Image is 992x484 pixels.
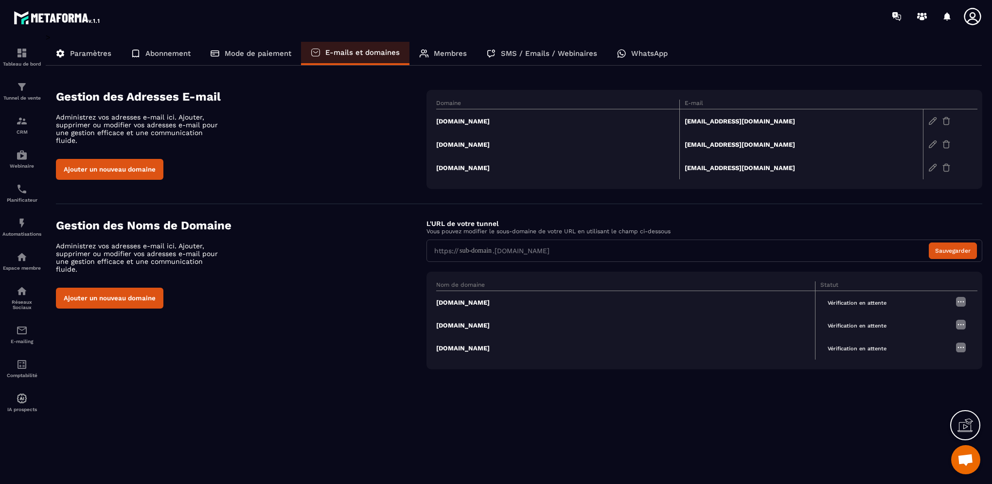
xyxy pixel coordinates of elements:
div: > [46,33,982,384]
img: formation [16,47,28,59]
a: accountantaccountantComptabilité [2,351,41,385]
a: formationformationTunnel de vente [2,74,41,108]
td: [DOMAIN_NAME] [436,133,680,156]
img: more [955,342,967,353]
img: logo [14,9,101,26]
a: formationformationTableau de bord [2,40,41,74]
p: E-mailing [2,339,41,344]
p: Webinaire [2,163,41,169]
img: more [955,296,967,308]
label: L'URL de votre tunnel [426,220,498,227]
img: automations [16,149,28,161]
p: Automatisations [2,231,41,237]
p: Paramètres [70,49,111,58]
a: automationsautomationsWebinaire [2,142,41,176]
img: formation [16,81,28,93]
p: Planificateur [2,197,41,203]
a: social-networksocial-networkRéseaux Sociaux [2,278,41,317]
p: Membres [434,49,467,58]
a: formationformationCRM [2,108,41,142]
img: social-network [16,285,28,297]
td: [DOMAIN_NAME] [436,337,815,360]
p: Comptabilité [2,373,41,378]
p: Mode de paiement [225,49,291,58]
img: trash-gr.2c9399ab.svg [942,163,951,172]
a: automationsautomationsEspace membre [2,244,41,278]
span: Vérification en attente [820,320,894,331]
p: SMS / Emails / Webinaires [501,49,597,58]
img: trash-gr.2c9399ab.svg [942,140,951,149]
th: Nom de domaine [436,281,815,291]
img: automations [16,217,28,229]
td: [EMAIL_ADDRESS][DOMAIN_NAME] [680,109,923,133]
button: Sauvegarder [929,242,977,259]
a: Ouvrir le chat [951,445,980,474]
img: trash-gr.2c9399ab.svg [942,117,951,125]
td: [DOMAIN_NAME] [436,156,680,179]
p: Administrez vos adresses e-mail ici. Ajouter, supprimer ou modifier vos adresses e-mail pour une ... [56,242,226,273]
img: scheduler [16,183,28,195]
img: edit-gr.78e3acdd.svg [928,163,937,172]
p: Réseaux Sociaux [2,299,41,310]
th: Statut [815,281,950,291]
img: edit-gr.78e3acdd.svg [928,140,937,149]
img: more [955,319,967,330]
td: [DOMAIN_NAME] [436,109,680,133]
p: WhatsApp [631,49,668,58]
img: automations [16,393,28,404]
button: Ajouter un nouveau domaine [56,159,163,180]
th: Domaine [436,100,680,109]
img: edit-gr.78e3acdd.svg [928,117,937,125]
h4: Gestion des Noms de Domaine [56,219,426,232]
p: Administrez vos adresses e-mail ici. Ajouter, supprimer ou modifier vos adresses e-mail pour une ... [56,113,226,144]
p: Tunnel de vente [2,95,41,101]
td: [DOMAIN_NAME] [436,314,815,337]
img: email [16,325,28,336]
td: [EMAIL_ADDRESS][DOMAIN_NAME] [680,133,923,156]
p: Tableau de bord [2,61,41,67]
span: Vérification en attente [820,343,894,354]
img: formation [16,115,28,127]
img: automations [16,251,28,263]
p: CRM [2,129,41,135]
a: emailemailE-mailing [2,317,41,351]
img: accountant [16,359,28,370]
p: Espace membre [2,265,41,271]
td: [DOMAIN_NAME] [436,291,815,314]
a: schedulerschedulerPlanificateur [2,176,41,210]
p: Abonnement [145,49,191,58]
th: E-mail [680,100,923,109]
span: Vérification en attente [820,297,894,309]
a: automationsautomationsAutomatisations [2,210,41,244]
p: Vous pouvez modifier le sous-domaine de votre URL en utilisant le champ ci-dessous [426,228,982,235]
button: Ajouter un nouveau domaine [56,288,163,309]
td: [EMAIL_ADDRESS][DOMAIN_NAME] [680,156,923,179]
p: E-mails et domaines [325,48,400,57]
p: IA prospects [2,407,41,412]
h4: Gestion des Adresses E-mail [56,90,426,104]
